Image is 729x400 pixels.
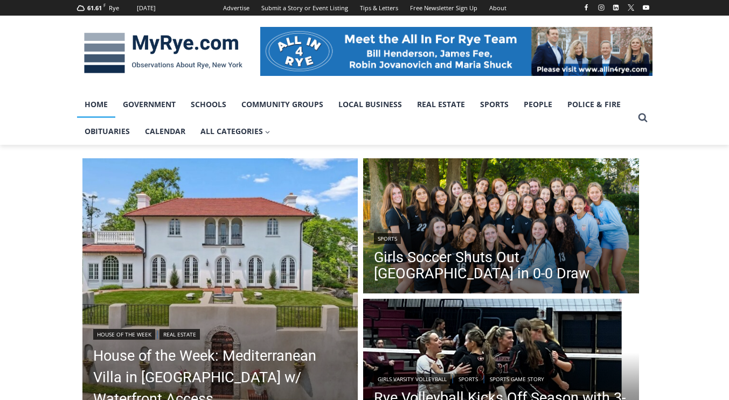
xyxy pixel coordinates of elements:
[77,91,115,118] a: Home
[200,125,270,137] span: All Categories
[193,118,278,145] a: All Categories
[560,91,628,118] a: Police & Fire
[103,2,106,8] span: F
[374,371,628,384] div: | |
[624,1,637,14] a: X
[109,3,119,13] div: Rye
[455,374,482,384] a: Sports
[473,91,516,118] a: Sports
[609,1,622,14] a: Linkedin
[115,91,183,118] a: Government
[77,118,137,145] a: Obituaries
[93,329,155,340] a: House of the Week
[260,27,652,75] img: All in for Rye
[87,4,102,12] span: 61.61
[486,374,548,384] a: Sports Game Story
[374,233,401,244] a: Sports
[234,91,331,118] a: Community Groups
[633,108,652,128] button: View Search Form
[137,3,156,13] div: [DATE]
[331,91,409,118] a: Local Business
[374,374,450,384] a: Girls Varsity Volleyball
[363,158,639,296] a: Read More Girls Soccer Shuts Out Eastchester in 0-0 Draw
[159,329,200,340] a: Real Estate
[580,1,593,14] a: Facebook
[516,91,560,118] a: People
[595,1,608,14] a: Instagram
[183,91,234,118] a: Schools
[93,327,348,340] div: |
[363,158,639,296] img: (PHOTO: The Rye Girls Soccer team after their 0-0 draw vs. Eastchester on September 9, 2025. Cont...
[409,91,473,118] a: Real Estate
[77,91,633,145] nav: Primary Navigation
[640,1,652,14] a: YouTube
[374,249,628,282] a: Girls Soccer Shuts Out [GEOGRAPHIC_DATA] in 0-0 Draw
[77,25,249,81] img: MyRye.com
[137,118,193,145] a: Calendar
